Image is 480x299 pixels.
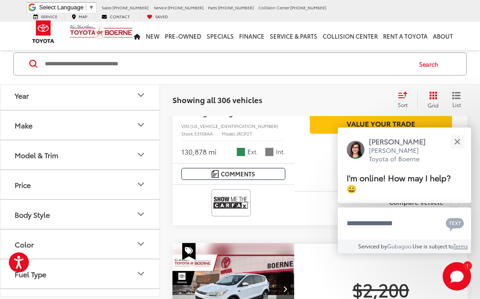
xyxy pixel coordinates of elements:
[453,242,468,250] a: Terms
[218,4,254,10] span: [PHONE_NUMBER]
[181,168,285,180] button: Comments
[136,268,146,279] div: Fuel Type
[110,13,130,19] span: Contact
[221,170,255,178] span: Comments
[212,170,219,178] img: Comments
[412,242,453,250] span: Use is subject to
[182,243,196,260] span: Special
[369,146,435,163] p: [PERSON_NAME] Toyota of Boerne
[41,13,57,19] span: Service
[387,242,412,250] a: Gubagoo.
[69,24,133,40] img: Vic Vaughan Toyota of Boerne
[95,14,136,20] a: Contact
[204,22,236,50] a: Specials
[417,91,445,109] button: Grid View
[194,130,213,137] span: 53158AA
[168,4,204,10] span: [PHONE_NUMBER]
[181,123,190,129] span: VIN:
[0,111,160,140] button: MakeMake
[39,4,84,11] span: Select Language
[0,259,160,288] button: Fuel TypeFuel Type
[208,4,217,10] span: Parts
[398,101,408,108] span: Sort
[446,217,464,231] svg: Text
[65,14,94,20] a: Map
[448,132,467,151] button: Close
[445,91,468,109] button: List View
[347,171,451,194] span: I'm online! How may I help? 😀
[143,22,162,50] a: New
[310,113,452,133] a: Value Your Trade
[15,270,46,278] div: Fuel Type
[265,148,274,156] span: Dark Slate Gray
[102,4,112,10] span: Sales
[267,22,320,50] a: Service & Parts: Opens in a new tab
[452,101,461,108] span: List
[15,121,32,129] div: Make
[79,13,87,19] span: Map
[44,53,411,75] input: Search by Make, Model, or Keyword
[15,210,50,219] div: Body Style
[248,148,258,156] span: Ext.
[27,14,64,20] a: Service
[338,207,471,239] textarea: Type your message
[190,123,278,129] span: [US_VEHICLE_IDENTIFICATION_NUMBER]
[236,148,245,156] span: Satin Jade Pearlcoat
[338,128,471,253] div: Close[PERSON_NAME][PERSON_NAME] Toyota of BoerneI'm online! How may I help? 😀Type your messageCha...
[15,240,34,248] div: Color
[358,242,387,250] span: Serviced by
[258,4,289,10] span: Collision Center
[27,17,60,46] img: Toyota
[15,180,31,189] div: Price
[136,90,146,100] div: Year
[393,91,417,109] button: Select sort value
[181,130,194,137] span: Stock:
[131,22,143,50] a: Home
[172,94,262,105] span: Showing all 306 vehicles
[222,130,236,137] span: Model:
[15,91,29,100] div: Year
[0,200,160,229] button: Body StyleBody Style
[88,4,94,11] span: ▼
[428,101,439,109] span: Grid
[112,4,148,10] span: [PHONE_NUMBER]
[466,263,468,267] span: 1
[236,130,252,137] span: JRCP27
[290,4,326,10] span: [PHONE_NUMBER]
[136,239,146,249] div: Color
[15,151,58,159] div: Model & Trim
[136,149,146,160] div: Model & Trim
[136,179,146,190] div: Price
[154,4,167,10] span: Service
[162,22,204,50] a: Pre-Owned
[443,213,467,233] button: Chat with SMS
[380,22,430,50] a: Rent a Toyota
[136,120,146,130] div: Make
[0,81,160,110] button: YearYear
[411,53,451,75] button: Search
[320,22,380,50] a: Collision Center
[369,136,435,146] p: [PERSON_NAME]
[39,4,94,11] a: Select Language​
[236,22,267,50] a: Finance
[0,230,160,259] button: ColorColor
[276,148,285,156] span: Int.
[213,191,249,215] img: View CARFAX report
[443,262,471,291] svg: Start Chat
[0,140,160,169] button: Model & TrimModel & Trim
[155,13,168,19] span: Saved
[0,170,160,199] button: PricePrice
[136,209,146,219] div: Body Style
[181,147,216,157] div: 130,878 mi
[430,22,456,50] a: About
[140,14,175,20] a: My Saved Vehicles
[443,262,471,291] button: Toggle Chat Window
